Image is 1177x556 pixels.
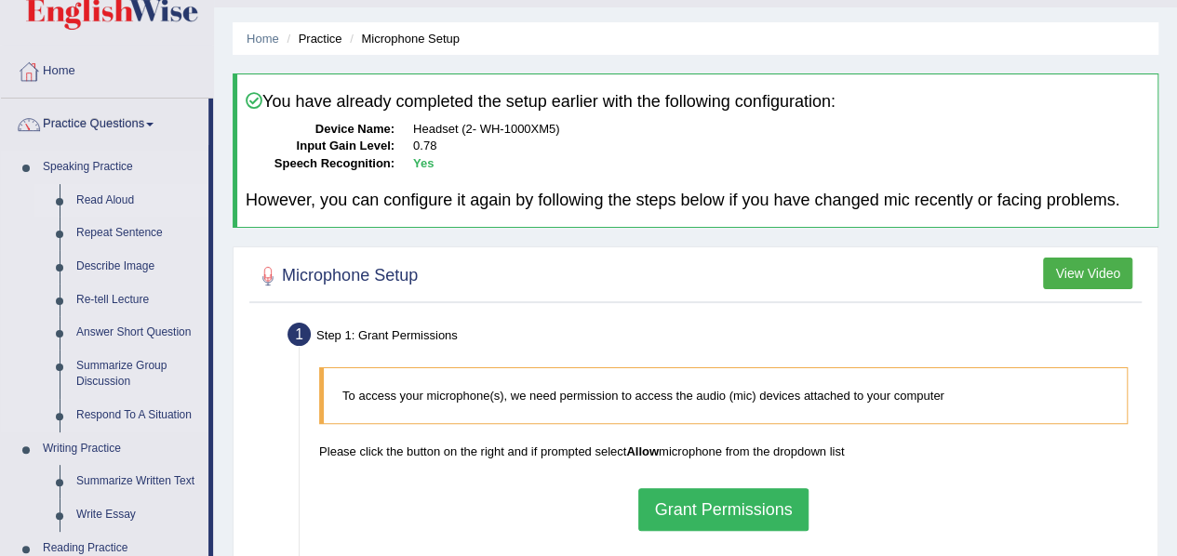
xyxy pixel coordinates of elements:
[413,156,434,170] b: Yes
[68,399,208,432] a: Respond To A Situation
[34,432,208,466] a: Writing Practice
[282,30,341,47] li: Practice
[68,250,208,284] a: Describe Image
[247,32,279,46] a: Home
[68,217,208,250] a: Repeat Sentence
[626,444,659,458] b: Allow
[68,316,208,350] a: Answer Short Question
[68,498,208,532] a: Write Essay
[246,121,395,139] dt: Device Name:
[68,184,208,218] a: Read Aloud
[68,284,208,317] a: Re-tell Lecture
[319,443,1128,460] p: Please click the button on the right and if prompted select microphone from the dropdown list
[254,262,418,290] h2: Microphone Setup
[68,465,208,498] a: Summarize Written Text
[34,151,208,184] a: Speaking Practice
[246,155,395,173] dt: Speech Recognition:
[246,92,1149,112] h4: You have already completed the setup earlier with the following configuration:
[342,387,1108,404] p: To access your microphone(s), we need permission to access the audio (mic) devices attached to yo...
[345,30,460,47] li: Microphone Setup
[1,46,213,92] a: Home
[246,138,395,155] dt: Input Gain Level:
[246,192,1149,210] h4: However, you can configure it again by following the steps below if you have changed mic recently...
[279,317,1149,358] div: Step 1: Grant Permissions
[413,138,1149,155] dd: 0.78
[1043,258,1132,289] button: View Video
[1,99,208,145] a: Practice Questions
[413,121,1149,139] dd: Headset (2- WH-1000XM5)
[68,350,208,399] a: Summarize Group Discussion
[638,488,808,531] button: Grant Permissions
